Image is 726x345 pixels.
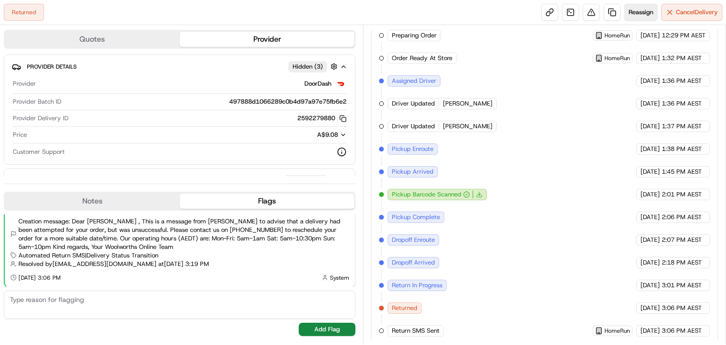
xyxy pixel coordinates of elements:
button: 2592279880 [297,114,346,123]
span: [DATE] [640,54,660,62]
span: 1:32 PM AEST [662,54,702,62]
span: [DATE] [640,190,660,199]
span: Reassign [629,8,653,17]
span: 12:29 PM AEST [662,31,706,40]
span: Customer Support [13,148,65,156]
button: Notes [5,194,180,209]
span: 2:07 PM AEST [662,236,702,244]
span: Price [13,131,27,139]
span: 2:01 PM AEST [662,190,702,199]
img: doordash_logo_v2.png [335,78,346,89]
span: Creation message: Dear [PERSON_NAME] , This is a message from [PERSON_NAME] to advise that a deli... [18,217,349,251]
span: [PERSON_NAME] [443,122,493,131]
span: Pickup Enroute [392,145,433,153]
span: [DATE] 3:06 PM [18,274,60,282]
span: Provider [13,80,36,88]
button: A$9.08 [263,131,346,139]
span: HomeRun [605,327,630,335]
button: Hidden (3) [288,61,340,72]
span: Provider Details [27,63,77,71]
span: [DATE] [640,31,660,40]
span: DoorDash [304,80,331,88]
span: Order Ready At Store [392,54,452,62]
span: 1:36 PM AEST [662,77,702,85]
span: Driver Updated [392,122,435,131]
span: Provider Delivery ID [13,114,69,123]
span: 3:06 PM AEST [662,327,702,335]
span: at [DATE] 3:19 PM [158,260,209,268]
span: Dropoff Enroute [392,236,435,244]
span: 2:18 PM AEST [662,258,702,267]
button: Provider DetailsHidden (3) [12,59,347,74]
span: 1:37 PM AEST [662,122,702,131]
span: Preparing Order [392,31,437,40]
span: [DATE] [640,122,660,131]
button: HomeRun [595,327,630,335]
button: Provider [180,32,354,47]
span: Return SMS Sent [392,327,440,335]
span: Pickup Barcode Scanned [392,190,461,199]
span: A$9.08 [317,131,338,139]
span: [DATE] [640,213,660,221]
button: Reassign [624,4,657,21]
span: [DATE] [640,145,660,153]
span: HomeRun [605,54,630,62]
span: [DATE] [640,77,660,85]
span: 3:01 PM AEST [662,281,702,290]
span: [DATE] [640,304,660,312]
span: [DATE] [640,236,660,244]
span: Return In Progress [392,281,442,290]
span: Hidden ( 3 ) [293,62,323,71]
span: Driver Updated [392,99,435,108]
button: Pickup Barcode Scanned [392,190,470,199]
button: Flags [180,194,354,209]
span: Returned [392,304,417,312]
span: Resolved by [EMAIL_ADDRESS][DOMAIN_NAME] [18,260,156,268]
span: [DATE] [640,327,660,335]
span: System [330,274,349,282]
span: 1:38 PM AEST [662,145,702,153]
span: Dropoff Arrived [392,258,435,267]
span: 2:06 PM AEST [662,213,702,221]
span: Pickup Arrived [392,168,433,176]
span: [PERSON_NAME] [443,99,493,108]
span: [DATE] [640,168,660,176]
button: Quotes [5,32,180,47]
button: CancelDelivery [661,4,722,21]
span: Assigned Driver [392,77,436,85]
span: HomeRun [605,32,630,39]
span: 3:06 PM AEST [662,304,702,312]
span: [DATE] [640,258,660,267]
span: Automated Return SMS | Delivery Status Transition [18,251,158,260]
span: 1:36 PM AEST [662,99,702,108]
span: Pickup Complete [392,213,440,221]
span: Provider Batch ID [13,97,61,106]
span: 1:45 PM AEST [662,168,702,176]
span: [DATE] [640,281,660,290]
span: 497888d1066289c0b4d97a97e75fb6e2 [229,97,346,106]
span: [DATE] [640,99,660,108]
button: Add Flag [299,323,355,336]
span: Cancel Delivery [676,8,718,17]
